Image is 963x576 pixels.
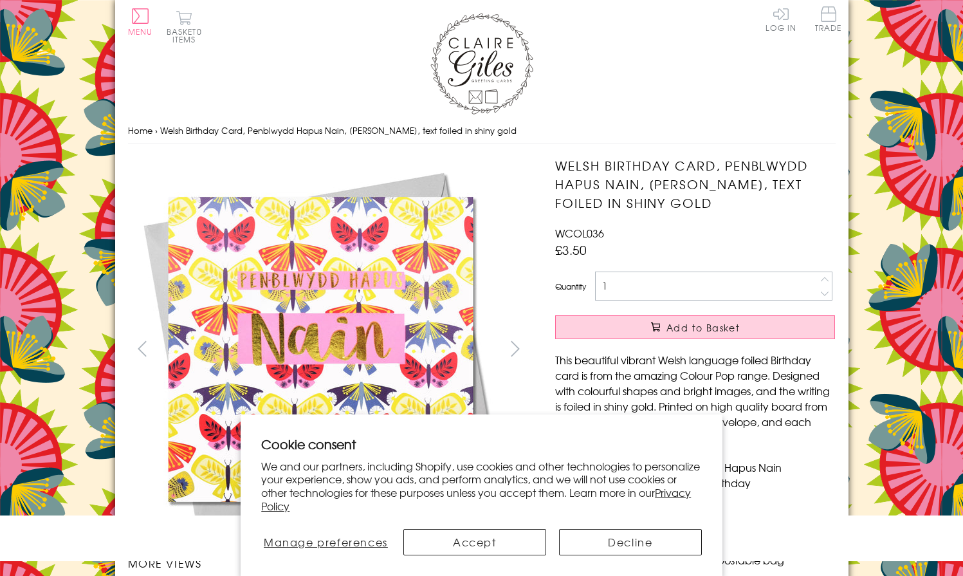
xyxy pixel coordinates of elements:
[128,8,153,35] button: Menu
[261,460,702,513] p: We and our partners, including Shopify, use cookies and other technologies to personalize your ex...
[555,225,604,241] span: WCOL036
[559,529,702,555] button: Decline
[128,124,152,136] a: Home
[264,534,388,550] span: Manage preferences
[127,156,513,543] img: Welsh Birthday Card, Penblwydd Hapus Nain, Nanna, text foiled in shiny gold
[555,156,835,212] h1: Welsh Birthday Card, Penblwydd Hapus Nain, [PERSON_NAME], text foiled in shiny gold
[261,529,390,555] button: Manage preferences
[555,352,835,445] p: This beautiful vibrant Welsh language foiled Birthday card is from the amazing Colour Pop range. ...
[155,124,158,136] span: ›
[261,435,702,453] h2: Cookie consent
[430,13,533,115] img: Claire Giles Greetings Cards
[766,6,796,32] a: Log In
[167,10,202,43] button: Basket0 items
[403,529,546,555] button: Accept
[128,26,153,37] span: Menu
[555,281,586,292] label: Quantity
[529,156,915,543] img: Welsh Birthday Card, Penblwydd Hapus Nain, Nanna, text foiled in shiny gold
[160,124,517,136] span: Welsh Birthday Card, Penblwydd Hapus Nain, [PERSON_NAME], text foiled in shiny gold
[500,334,529,363] button: next
[172,26,202,45] span: 0 items
[815,6,842,32] span: Trade
[555,241,587,259] span: £3.50
[666,321,740,334] span: Add to Basket
[261,485,691,514] a: Privacy Policy
[815,6,842,34] a: Trade
[555,315,835,339] button: Add to Basket
[128,334,157,363] button: prev
[128,555,530,571] h3: More views
[128,118,836,144] nav: breadcrumbs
